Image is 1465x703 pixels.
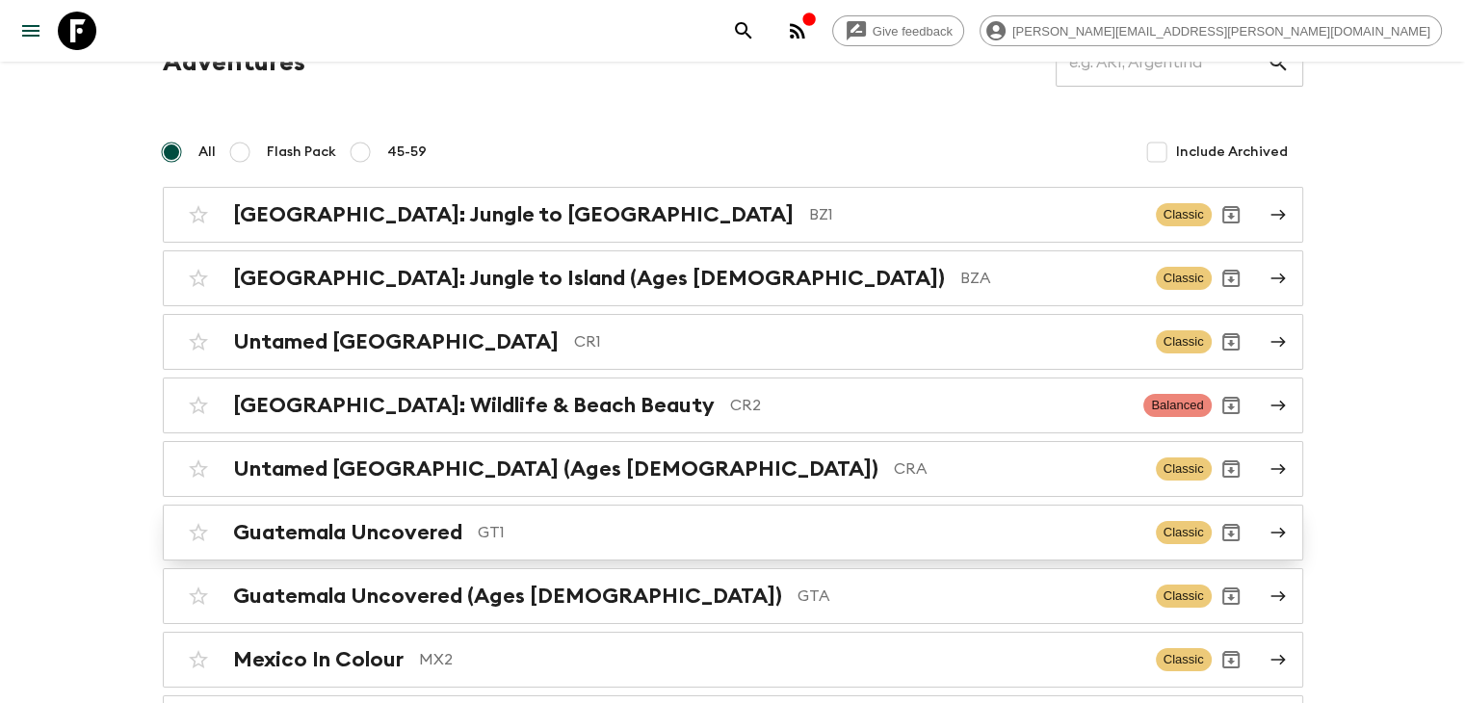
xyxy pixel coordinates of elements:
span: Classic [1156,330,1212,353]
a: Untamed [GEOGRAPHIC_DATA] (Ages [DEMOGRAPHIC_DATA])CRAClassicArchive [163,441,1303,497]
a: Guatemala UncoveredGT1ClassicArchive [163,505,1303,560]
a: Untamed [GEOGRAPHIC_DATA]CR1ClassicArchive [163,314,1303,370]
span: Classic [1156,648,1212,671]
button: Archive [1212,259,1250,298]
span: Flash Pack [267,143,336,162]
span: All [198,143,216,162]
p: CR1 [574,330,1140,353]
span: Classic [1156,267,1212,290]
a: Mexico In ColourMX2ClassicArchive [163,632,1303,688]
button: Archive [1212,450,1250,488]
p: GTA [798,585,1140,608]
a: [GEOGRAPHIC_DATA]: Jungle to [GEOGRAPHIC_DATA]BZ1ClassicArchive [163,187,1303,243]
span: Classic [1156,457,1212,481]
h2: Mexico In Colour [233,647,404,672]
input: e.g. AR1, Argentina [1056,36,1267,90]
span: Balanced [1143,394,1211,417]
h2: [GEOGRAPHIC_DATA]: Jungle to [GEOGRAPHIC_DATA] [233,202,794,227]
button: Archive [1212,513,1250,552]
span: Give feedback [862,24,963,39]
a: [GEOGRAPHIC_DATA]: Jungle to Island (Ages [DEMOGRAPHIC_DATA])BZAClassicArchive [163,250,1303,306]
button: Archive [1212,386,1250,425]
span: 45-59 [387,143,427,162]
button: menu [12,12,50,50]
h1: Adventures [163,43,305,82]
span: Include Archived [1176,143,1288,162]
p: GT1 [478,521,1140,544]
h2: Untamed [GEOGRAPHIC_DATA] [233,329,559,354]
button: search adventures [724,12,763,50]
button: Archive [1212,640,1250,679]
div: [PERSON_NAME][EMAIL_ADDRESS][PERSON_NAME][DOMAIN_NAME] [980,15,1442,46]
h2: [GEOGRAPHIC_DATA]: Wildlife & Beach Beauty [233,393,715,418]
h2: Untamed [GEOGRAPHIC_DATA] (Ages [DEMOGRAPHIC_DATA]) [233,456,878,482]
h2: Guatemala Uncovered [233,520,462,545]
span: Classic [1156,521,1212,544]
span: [PERSON_NAME][EMAIL_ADDRESS][PERSON_NAME][DOMAIN_NAME] [1002,24,1441,39]
a: Give feedback [832,15,964,46]
p: MX2 [419,648,1140,671]
p: CRA [894,457,1140,481]
button: Archive [1212,577,1250,615]
button: Archive [1212,195,1250,234]
a: [GEOGRAPHIC_DATA]: Wildlife & Beach BeautyCR2BalancedArchive [163,378,1303,433]
span: Classic [1156,203,1212,226]
h2: [GEOGRAPHIC_DATA]: Jungle to Island (Ages [DEMOGRAPHIC_DATA]) [233,266,945,291]
span: Classic [1156,585,1212,608]
h2: Guatemala Uncovered (Ages [DEMOGRAPHIC_DATA]) [233,584,782,609]
p: BZA [960,267,1140,290]
a: Guatemala Uncovered (Ages [DEMOGRAPHIC_DATA])GTAClassicArchive [163,568,1303,624]
p: BZ1 [809,203,1140,226]
button: Archive [1212,323,1250,361]
p: CR2 [730,394,1129,417]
